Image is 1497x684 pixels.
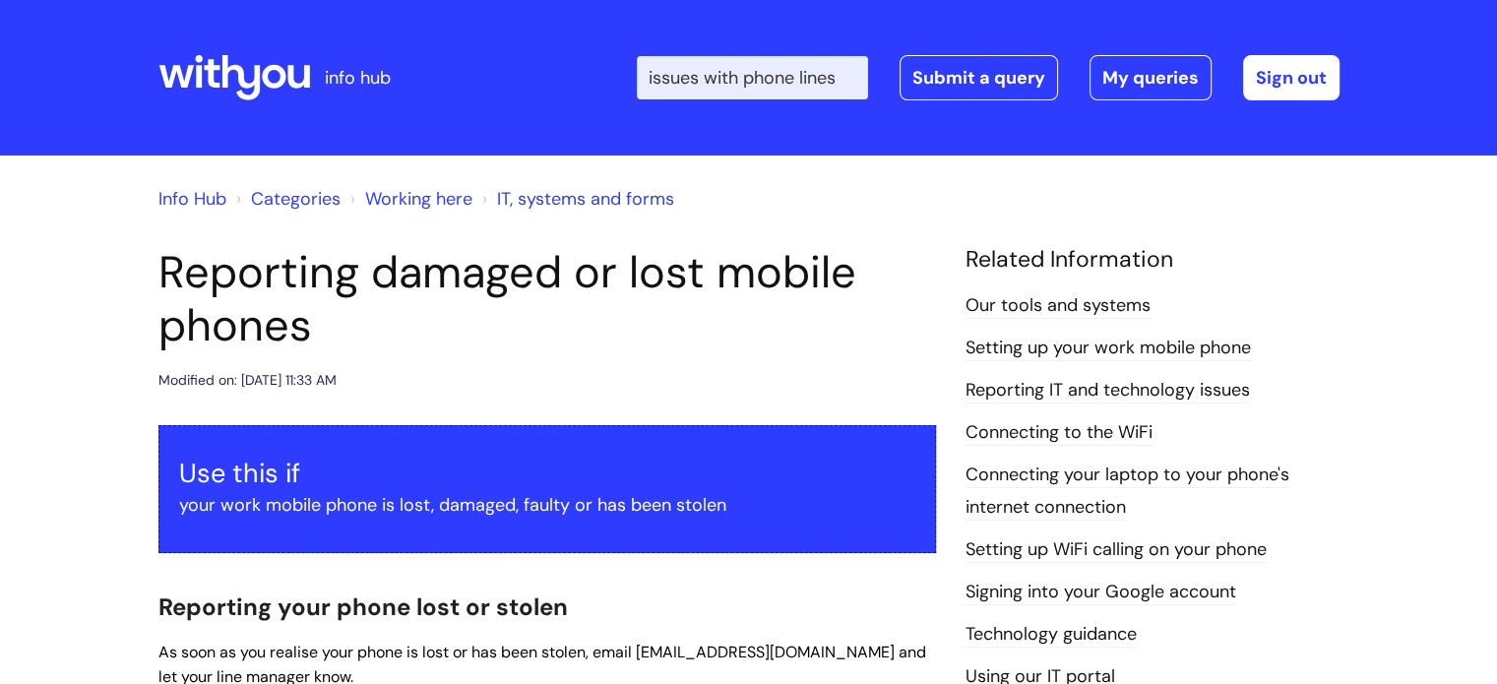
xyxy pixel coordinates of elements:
h1: Reporting damaged or lost mobile phones [158,246,936,352]
div: Modified on: [DATE] 11:33 AM [158,368,337,393]
a: Reporting IT and technology issues [966,378,1250,404]
a: Setting up WiFi calling on your phone [966,537,1267,563]
li: Working here [345,183,472,215]
input: Search [637,56,868,99]
a: Signing into your Google account [966,580,1236,605]
h4: Related Information [966,246,1340,274]
h3: Use this if [179,458,915,489]
a: Connecting your laptop to your phone's internet connection [966,463,1289,520]
a: Setting up your work mobile phone [966,336,1251,361]
a: Submit a query [900,55,1058,100]
p: your work mobile phone is lost, damaged, faulty or has been stolen [179,489,915,521]
a: IT, systems and forms [497,187,674,211]
li: Solution home [231,183,341,215]
a: Connecting to the WiFi [966,420,1153,446]
span: Reporting your phone lost or stolen [158,591,568,622]
a: Our tools and systems [966,293,1151,319]
a: Working here [365,187,472,211]
a: Categories [251,187,341,211]
a: Info Hub [158,187,226,211]
a: My queries [1090,55,1212,100]
div: | - [637,55,1340,100]
a: Sign out [1243,55,1340,100]
a: Technology guidance [966,622,1137,648]
li: IT, systems and forms [477,183,674,215]
p: info hub [325,62,391,93]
